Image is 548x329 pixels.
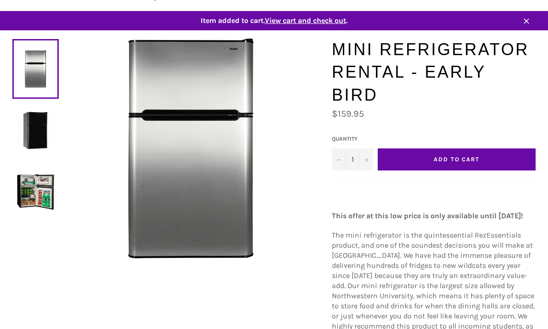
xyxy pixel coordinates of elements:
img: Mini Refrigerator Rental - Early Bird [17,173,54,210]
a: Item added to cart.View cart and check out. [3,11,545,30]
button: Decrease quantity [332,148,346,170]
span: Item added to cart. . [3,16,545,26]
button: Increase quantity [359,148,373,170]
span: $159.95 [332,108,364,119]
span: View cart and check out [265,16,346,25]
button: Add to Cart [378,148,536,170]
span: Add to Cart [434,156,480,163]
strong: This offer at this low price is only available until [DATE]! [332,211,523,220]
img: Mini Refrigerator Rental - Early Bird [81,38,301,259]
img: Mini Refrigerator Rental - Early Bird [17,112,54,149]
label: Quantity [332,135,373,143]
h1: Mini Refrigerator Rental - Early Bird [332,38,536,107]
